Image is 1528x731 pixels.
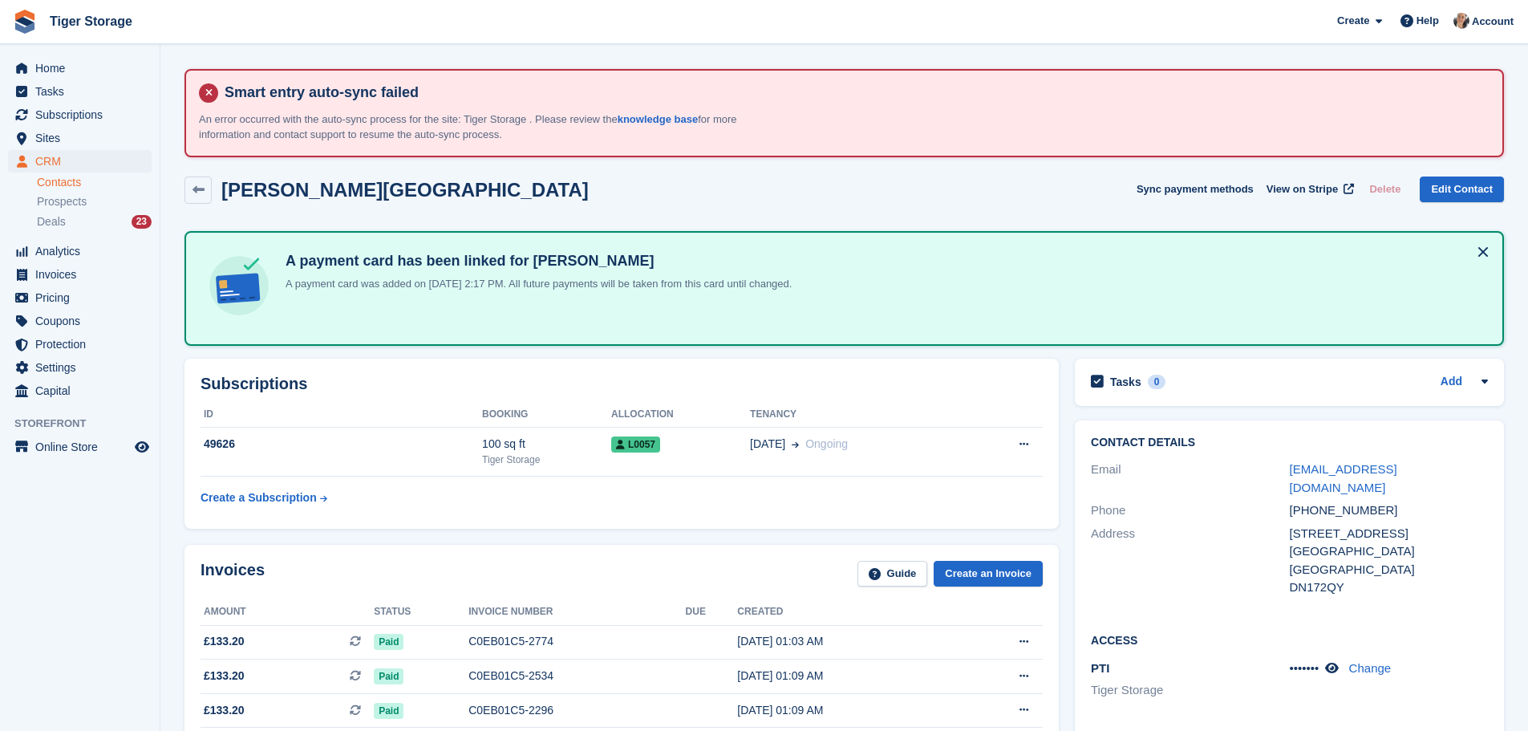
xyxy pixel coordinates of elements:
div: C0EB01C5-2534 [468,668,685,684]
span: Capital [35,380,132,402]
span: Pricing [35,286,132,309]
div: [GEOGRAPHIC_DATA] [1290,561,1488,579]
span: £133.20 [204,668,245,684]
span: PTI [1091,661,1109,675]
div: Email [1091,461,1289,497]
span: Help [1417,13,1439,29]
div: [DATE] 01:03 AM [737,633,957,650]
span: Protection [35,333,132,355]
a: Guide [857,561,928,587]
a: knowledge base [618,113,698,125]
th: Allocation [611,402,750,428]
div: [DATE] 01:09 AM [737,702,957,719]
h2: Invoices [201,561,265,587]
span: Deals [37,214,66,229]
a: Deals 23 [37,213,152,230]
h2: Access [1091,632,1488,648]
img: Becky Martin [1453,13,1469,29]
h2: [PERSON_NAME][GEOGRAPHIC_DATA] [221,179,589,201]
span: Tasks [35,80,132,103]
th: Tenancy [750,402,968,428]
a: menu [8,240,152,262]
span: Create [1337,13,1369,29]
span: [DATE] [750,436,785,453]
a: Add [1441,373,1462,392]
a: Create a Subscription [201,483,327,513]
div: 49626 [201,436,482,453]
div: 23 [132,215,152,229]
a: menu [8,263,152,286]
a: menu [8,127,152,149]
div: C0EB01C5-2296 [468,702,685,719]
th: Due [686,599,738,625]
div: DN172QY [1290,579,1488,597]
th: Status [374,599,468,625]
a: menu [8,356,152,379]
div: [PHONE_NUMBER] [1290,502,1488,520]
a: Prospects [37,193,152,210]
a: Edit Contact [1420,177,1504,203]
th: Invoice number [468,599,685,625]
span: Paid [374,668,403,684]
a: menu [8,150,152,173]
span: Subscriptions [35,104,132,126]
span: Online Store [35,436,132,458]
div: 100 sq ft [482,436,611,453]
span: Ongoing [805,437,848,450]
span: Storefront [14,416,160,432]
a: View on Stripe [1260,177,1357,203]
span: Coupons [35,310,132,332]
div: C0EB01C5-2774 [468,633,685,650]
div: 0 [1148,375,1166,389]
h4: A payment card has been linked for [PERSON_NAME] [279,252,792,270]
a: Create an Invoice [934,561,1043,587]
span: ••••••• [1290,661,1319,675]
span: Settings [35,356,132,379]
a: Change [1349,661,1392,675]
p: An error occurred with the auto-sync process for the site: Tiger Storage . Please review the for ... [199,112,760,143]
a: Preview store [132,437,152,457]
span: Invoices [35,263,132,286]
a: [EMAIL_ADDRESS][DOMAIN_NAME] [1290,462,1397,494]
a: menu [8,57,152,79]
button: Delete [1363,177,1407,203]
h2: Tasks [1110,375,1141,389]
div: [STREET_ADDRESS] [1290,525,1488,543]
span: Paid [374,703,403,719]
div: Address [1091,525,1289,597]
button: Sync payment methods [1137,177,1254,203]
a: menu [8,104,152,126]
li: Tiger Storage [1091,681,1289,700]
img: stora-icon-8386f47178a22dfd0bd8f6a31ec36ba5ce8667c1dd55bd0f319d3a0aa187defe.svg [13,10,37,34]
span: Home [35,57,132,79]
th: Amount [201,599,374,625]
span: £133.20 [204,702,245,719]
span: Sites [35,127,132,149]
a: Contacts [37,175,152,190]
a: menu [8,80,152,103]
a: menu [8,380,152,402]
div: Phone [1091,502,1289,520]
img: card-linked-ebf98d0992dc2aeb22e95c0e3c79077019eb2392cfd83c6a337811c24bc77127.svg [205,252,273,319]
p: A payment card was added on [DATE] 2:17 PM. All future payments will be taken from this card unti... [279,276,792,292]
a: menu [8,333,152,355]
th: Created [737,599,957,625]
span: Prospects [37,194,87,209]
span: Analytics [35,240,132,262]
th: Booking [482,402,611,428]
h2: Subscriptions [201,375,1043,393]
div: Tiger Storage [482,453,611,467]
div: Create a Subscription [201,489,317,506]
span: L0057 [611,437,660,453]
a: menu [8,310,152,332]
a: menu [8,286,152,309]
span: Account [1472,14,1514,30]
h4: Smart entry auto-sync failed [218,83,1489,102]
div: [DATE] 01:09 AM [737,668,957,684]
div: [GEOGRAPHIC_DATA] [1290,542,1488,561]
h2: Contact Details [1091,437,1488,449]
a: Tiger Storage [43,8,139,35]
span: £133.20 [204,633,245,650]
a: menu [8,436,152,458]
span: CRM [35,150,132,173]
